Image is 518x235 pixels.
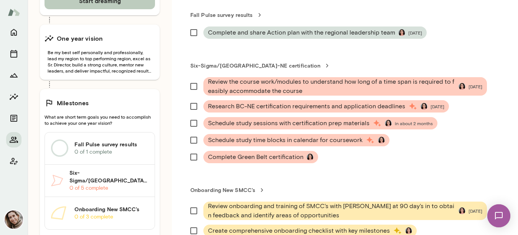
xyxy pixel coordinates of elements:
a: Six-Sigma/[GEOGRAPHIC_DATA]-NE certification [190,62,500,70]
span: Complete Green Belt certification [208,152,304,162]
a: Onboarding New SMCC's0 of 3 complete [45,197,155,229]
p: 0 of 1 complete [74,148,148,156]
span: [DATE] [469,83,482,89]
span: [DATE] [408,30,422,36]
div: Schedule study time blocks in calendar for courseworkChristina Greer [203,134,389,146]
button: Client app [6,154,21,169]
img: Mento [8,5,20,20]
span: Schedule study sessions with certification prep materials [208,119,370,128]
div: Complete and share Action plan with the regional leadership teamChristina Greer[DATE] [203,26,427,39]
h6: Six-Sigma/[GEOGRAPHIC_DATA]-NE certification [69,169,148,184]
img: Christina Greer [405,227,412,234]
span: Be my best self personally and professionally, lead my region to top performing region, excel as ... [45,49,155,74]
span: Complete and share Action plan with the regional leadership team [208,28,395,37]
p: 0 of 5 complete [69,184,148,192]
span: What are short term goals you need to accomplish to achieve your one year vision? [45,114,155,126]
span: in about 2 months [395,120,433,126]
h6: Fall Pulse survey results [74,141,148,148]
button: Sessions [6,46,21,61]
div: Complete Green Belt certificationChristina Greer [203,151,318,163]
a: Onboarding New SMCC's [190,186,500,194]
div: Review onboarding and training of SMCC's with [PERSON_NAME] at 90 day's in to obtain feedback and... [203,202,487,220]
img: Laura Demuth [5,210,23,229]
a: Fall Pulse survey results0 of 1 complete [45,132,155,165]
span: Research BC-NE certification requirements and application deadlines [208,102,405,111]
span: Review the course work/modules to understand how long of a time span is required to feasibly acco... [208,77,455,96]
button: Growth Plan [6,68,21,83]
button: Home [6,25,21,40]
span: [DATE] [469,208,482,214]
span: Schedule study time blocks in calendar for coursework [208,136,363,145]
button: Insights [6,89,21,104]
img: Christina Greer [385,120,392,127]
h6: One year vision [57,34,103,43]
div: Schedule study sessions with certification prep materialsChristina Greerin about 2 months [203,117,437,129]
img: Christina Greer [459,83,465,90]
a: Six-Sigma/[GEOGRAPHIC_DATA]-NE certification0 of 5 complete [45,165,155,197]
button: Documents [6,111,21,126]
img: Christina Greer [421,103,427,110]
span: [DATE] [431,103,444,109]
h6: Milestones [57,98,89,108]
img: Christina Greer [459,207,465,214]
img: Christina Greer [378,137,385,144]
img: Christina Greer [398,29,405,36]
button: One year visionBe my best self personally and professionally, lead my region to top performing re... [40,25,160,80]
div: Fall Pulse survey results0 of 1 completeSix-Sigma/[GEOGRAPHIC_DATA]-NE certification0 of 5 comple... [45,132,155,230]
button: Members [6,132,21,147]
div: Review the course work/modules to understand how long of a time span is required to feasibly acco... [203,77,487,96]
a: Fall Pulse survey results [190,11,500,19]
span: Review onboarding and training of SMCC's with [PERSON_NAME] at 90 day's in to obtain feedback and... [208,202,455,220]
div: Research BC-NE certification requirements and application deadlinesChristina Greer[DATE] [203,100,449,113]
img: Christina Greer [307,154,313,161]
p: 0 of 3 complete [74,213,148,221]
h6: Onboarding New SMCC's [74,205,148,213]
